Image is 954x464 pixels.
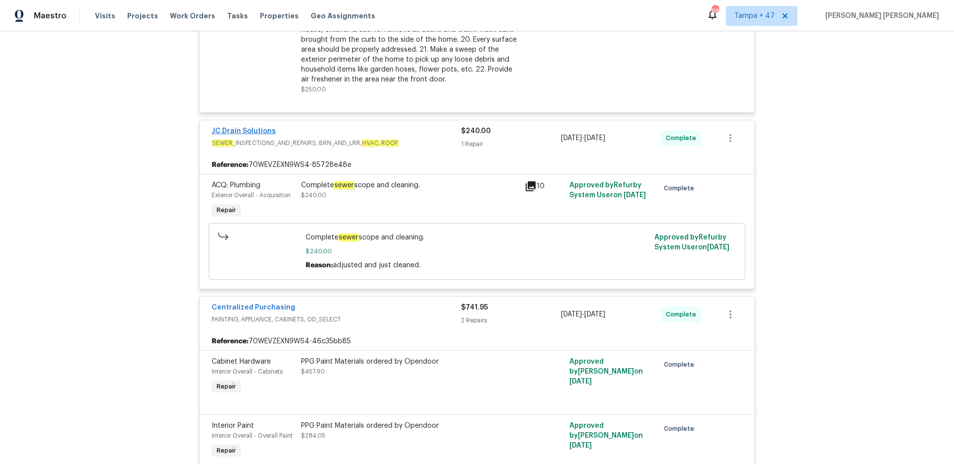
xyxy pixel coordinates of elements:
span: Reason: [306,262,333,269]
div: 1 Repair [461,139,561,149]
div: 666 [712,6,718,16]
span: $250.00 [301,86,326,92]
span: $240.00 [301,192,326,198]
em: sewer [338,233,359,241]
span: - [561,309,605,319]
em: sewer [334,181,354,189]
span: Approved by Refurby System User on [569,182,646,199]
em: HVAC [362,140,379,147]
div: Complete scope and cleaning. [301,180,519,190]
span: Repair [213,205,240,215]
span: Approved by [PERSON_NAME] on [569,358,643,385]
a: JC Drain Solutions [212,128,276,135]
span: $240.00 [306,246,649,256]
span: $741.95 [461,304,488,311]
span: $240.00 [461,128,491,135]
span: Approved by [PERSON_NAME] on [569,422,643,449]
span: [DATE] [569,442,592,449]
span: Interior Overall - Overall Paint [212,433,293,439]
span: [DATE] [624,192,646,199]
div: 10 [525,180,563,192]
em: SEWER [212,140,233,147]
b: Reference: [212,160,248,170]
span: Cabinet Hardware [212,358,271,365]
span: $284.05 [301,433,325,439]
span: Complete [664,424,698,434]
div: 70WEVZEXN9WS4-46c35bb85 [200,332,754,350]
span: adjusted and just cleaned. [333,262,420,269]
div: PPG Paint Materials ordered by Opendoor [301,421,519,431]
a: Centralized Purchasing [212,304,295,311]
span: Tasks [227,12,248,19]
span: Visits [95,11,115,21]
span: [DATE] [561,135,582,142]
span: Tampa + 47 [734,11,775,21]
span: Complete [664,360,698,370]
span: Complete [666,309,700,319]
b: Reference: [212,336,248,346]
span: Interior Paint [212,422,254,429]
span: Repair [213,382,240,391]
span: $457.90 [301,369,325,375]
span: [DATE] [584,135,605,142]
span: Exterior Overall - Acquisition [212,192,291,198]
span: Geo Assignments [311,11,375,21]
span: Complete [664,183,698,193]
span: Repair [213,446,240,456]
span: Complete [666,133,700,143]
span: ACQ: Plumbing [212,182,260,189]
span: [PERSON_NAME] [PERSON_NAME] [821,11,939,21]
span: Work Orders [170,11,215,21]
span: Interior Overall - Cabinets [212,369,283,375]
span: Properties [260,11,299,21]
span: _INSPECTIONS_AND_REPAIRS, BRN_AND_LRR, , [212,138,461,148]
div: 70WEVZEXN9WS4-85728e48e [200,156,754,174]
span: [DATE] [569,378,592,385]
div: 2 Repairs [461,315,561,325]
span: [DATE] [707,244,729,251]
span: Approved by Refurby System User on [654,234,729,251]
span: - [561,133,605,143]
span: [DATE] [561,311,582,318]
em: ROOF [381,140,398,147]
span: [DATE] [584,311,605,318]
span: Maestro [34,11,67,21]
span: Complete scope and cleaning. [306,232,649,242]
div: PPG Paint Materials ordered by Opendoor [301,357,519,367]
span: Projects [127,11,158,21]
span: PAINTING, APPLIANCE, CABINETS, OD_SELECT [212,314,461,324]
